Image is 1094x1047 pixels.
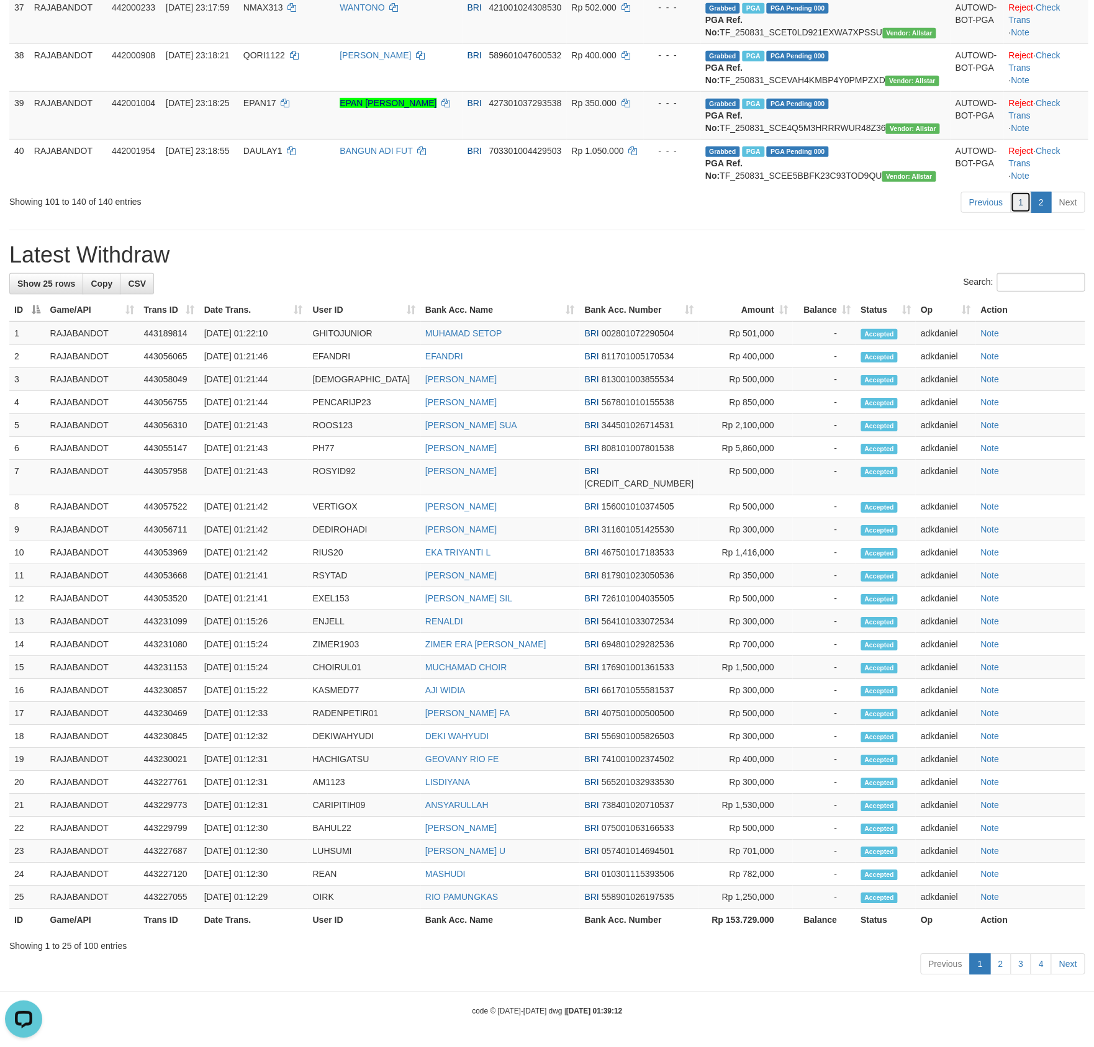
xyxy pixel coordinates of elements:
[1003,43,1088,91] td: · ·
[1011,74,1029,84] a: Note
[915,390,975,413] td: adkdaniel
[571,145,623,155] span: Rp 1.050.000
[698,413,792,436] td: Rp 2,100,000
[45,344,139,367] td: RAJABANDOT
[489,97,561,107] span: Copy 427301037293538 to clipboard
[766,146,828,156] span: PGA Pending
[915,495,975,518] td: adkdaniel
[467,2,481,12] span: BRI
[199,321,308,344] td: [DATE] 01:22:10
[601,593,674,603] span: Copy 726101004035505 to clipboard
[584,351,599,361] span: BRI
[467,145,481,155] span: BRI
[742,146,764,156] span: Marked by adkZulham
[9,609,45,632] td: 13
[199,436,308,459] td: [DATE] 01:21:43
[584,374,599,384] span: BRI
[307,541,420,564] td: RIUS20
[138,436,199,459] td: 443055147
[792,367,855,390] td: -
[307,459,420,495] td: ROSYID92
[45,459,139,495] td: RAJABANDOT
[915,367,975,390] td: adkdaniel
[166,145,229,155] span: [DATE] 23:18:55
[307,321,420,344] td: GHITOJUNIOR
[705,98,740,109] span: Grabbed
[601,420,674,429] span: Copy 344501026714531 to clipboard
[920,953,970,974] a: Previous
[1008,145,1033,155] a: Reject
[980,799,999,809] a: Note
[792,564,855,586] td: -
[584,501,599,511] span: BRI
[9,367,45,390] td: 3
[199,564,308,586] td: [DATE] 01:21:41
[307,367,420,390] td: [DEMOGRAPHIC_DATA]
[601,397,674,407] span: Copy 567801010155538 to clipboard
[792,495,855,518] td: -
[700,43,951,91] td: TF_250831_SCEVAH4KMBP4Y0PMPZXD
[792,586,855,609] td: -
[698,344,792,367] td: Rp 400,000
[915,564,975,586] td: adkdaniel
[980,639,999,649] a: Note
[307,436,420,459] td: PH77
[1030,191,1051,212] a: 2
[5,5,42,42] button: Open LiveChat chat widget
[584,547,599,557] span: BRI
[9,495,45,518] td: 8
[9,91,29,138] td: 39
[980,730,999,740] a: Note
[698,518,792,541] td: Rp 300,000
[9,321,45,344] td: 1
[705,2,740,13] span: Grabbed
[601,570,674,580] span: Copy 817901023050536 to clipboard
[792,321,855,344] td: -
[792,390,855,413] td: -
[17,278,75,288] span: Show 25 rows
[425,524,497,534] a: [PERSON_NAME]
[997,272,1085,291] input: Search:
[425,685,466,694] a: AJI WIDIA
[980,328,999,338] a: Note
[792,344,855,367] td: -
[1008,2,1033,12] a: Reject
[45,586,139,609] td: RAJABANDOT
[766,98,828,109] span: PGA Pending
[584,420,599,429] span: BRI
[307,564,420,586] td: RSYTAD
[29,138,107,186] td: RAJABANDOT
[199,390,308,413] td: [DATE] 01:21:44
[980,547,999,557] a: Note
[980,662,999,672] a: Note
[199,518,308,541] td: [DATE] 01:21:42
[9,344,45,367] td: 2
[915,298,975,321] th: Op: activate to sort column ascending
[1008,50,1033,60] a: Reject
[584,328,599,338] span: BRI
[425,570,497,580] a: [PERSON_NAME]
[199,459,308,495] td: [DATE] 01:21:43
[425,822,497,832] a: [PERSON_NAME]
[885,123,939,133] span: Vendor URL: https://secure31.1velocity.biz
[243,50,285,60] span: QORI1122
[698,436,792,459] td: Rp 5,860,000
[45,518,139,541] td: RAJABANDOT
[45,564,139,586] td: RAJABANDOT
[648,1,695,13] div: - - -
[489,145,561,155] span: Copy 703301004429503 to clipboard
[166,50,229,60] span: [DATE] 23:18:21
[340,145,412,155] a: BANGUN ADI FUT
[698,321,792,344] td: Rp 501,000
[742,98,764,109] span: Marked by adkZulham
[128,278,146,288] span: CSV
[45,436,139,459] td: RAJABANDOT
[601,374,674,384] span: Copy 813001003855534 to clipboard
[9,586,45,609] td: 12
[425,708,510,717] a: [PERSON_NAME] FA
[601,501,674,511] span: Copy 156001010374505 to clipboard
[1008,97,1060,120] a: Check Trans
[9,436,45,459] td: 6
[792,436,855,459] td: -
[138,459,199,495] td: 443057958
